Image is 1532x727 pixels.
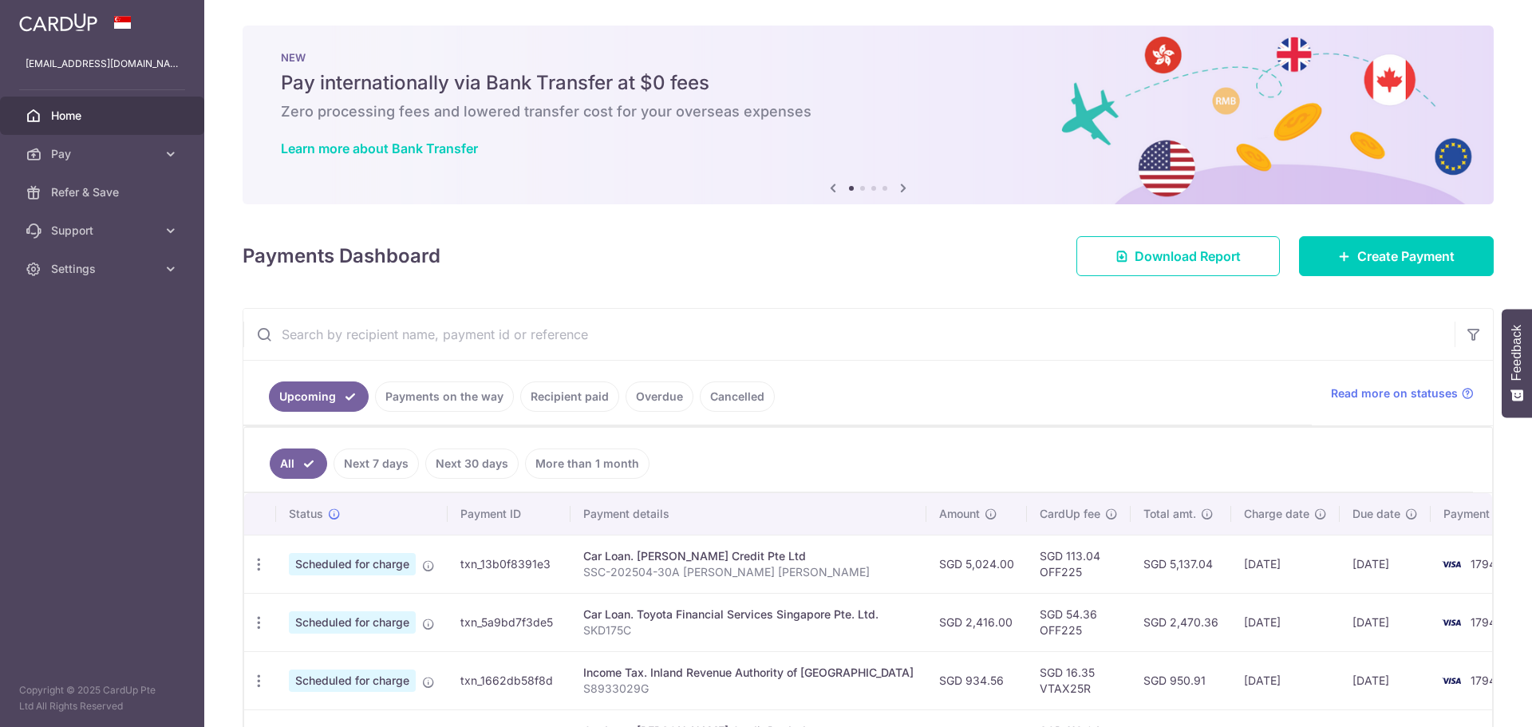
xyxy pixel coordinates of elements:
span: Settings [51,261,156,277]
span: Charge date [1244,506,1309,522]
a: Cancelled [700,381,775,412]
a: Next 7 days [334,448,419,479]
p: NEW [281,51,1455,64]
input: Search by recipient name, payment id or reference [243,309,1455,360]
td: txn_13b0f8391e3 [448,535,571,593]
p: [EMAIL_ADDRESS][DOMAIN_NAME] [26,56,179,72]
td: SGD 950.91 [1131,651,1231,709]
p: S8933029G [583,681,914,697]
h4: Payments Dashboard [243,242,440,271]
a: Create Payment [1299,236,1494,276]
div: Income Tax. Inland Revenue Authority of [GEOGRAPHIC_DATA] [583,665,914,681]
a: Recipient paid [520,381,619,412]
a: Upcoming [269,381,369,412]
span: Pay [51,146,156,162]
th: Payment ID [448,493,571,535]
td: txn_5a9bd7f3de5 [448,593,571,651]
img: Bank Card [1435,613,1467,632]
td: [DATE] [1231,593,1340,651]
span: 1794 [1471,615,1496,629]
span: Refer & Save [51,184,156,200]
span: Create Payment [1357,247,1455,266]
span: Feedback [1510,325,1524,381]
span: Read more on statuses [1331,385,1458,401]
p: SSC-202504-30A [PERSON_NAME] [PERSON_NAME] [583,564,914,580]
td: SGD 2,470.36 [1131,593,1231,651]
td: SGD 2,416.00 [926,593,1027,651]
span: Home [51,108,156,124]
td: [DATE] [1231,651,1340,709]
div: Car Loan. Toyota Financial Services Singapore Pte. Ltd. [583,606,914,622]
span: Scheduled for charge [289,553,416,575]
button: Feedback - Show survey [1502,309,1532,417]
p: SKD175C [583,622,914,638]
a: Download Report [1076,236,1280,276]
span: CardUp fee [1040,506,1100,522]
h6: Zero processing fees and lowered transfer cost for your overseas expenses [281,102,1455,121]
div: Car Loan. [PERSON_NAME] Credit Pte Ltd [583,548,914,564]
a: All [270,448,327,479]
td: SGD 5,137.04 [1131,535,1231,593]
span: Total amt. [1143,506,1196,522]
a: Read more on statuses [1331,385,1474,401]
span: Scheduled for charge [289,611,416,634]
img: Bank Card [1435,671,1467,690]
span: Status [289,506,323,522]
span: 1794 [1471,557,1496,571]
td: SGD 16.35 VTAX25R [1027,651,1131,709]
td: SGD 5,024.00 [926,535,1027,593]
img: Bank transfer banner [243,26,1494,204]
a: Learn more about Bank Transfer [281,140,478,156]
img: CardUp [19,13,97,32]
td: [DATE] [1340,651,1431,709]
a: Payments on the way [375,381,514,412]
a: Overdue [626,381,693,412]
span: Scheduled for charge [289,670,416,692]
img: Bank Card [1435,555,1467,574]
td: txn_1662db58f8d [448,651,571,709]
span: Support [51,223,156,239]
span: Download Report [1135,247,1241,266]
td: [DATE] [1340,535,1431,593]
td: [DATE] [1231,535,1340,593]
h5: Pay internationally via Bank Transfer at $0 fees [281,70,1455,96]
th: Payment details [571,493,926,535]
a: More than 1 month [525,448,650,479]
td: SGD 113.04 OFF225 [1027,535,1131,593]
span: Due date [1352,506,1400,522]
span: 1794 [1471,674,1496,687]
td: SGD 54.36 OFF225 [1027,593,1131,651]
span: Amount [939,506,980,522]
a: Next 30 days [425,448,519,479]
td: SGD 934.56 [926,651,1027,709]
td: [DATE] [1340,593,1431,651]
